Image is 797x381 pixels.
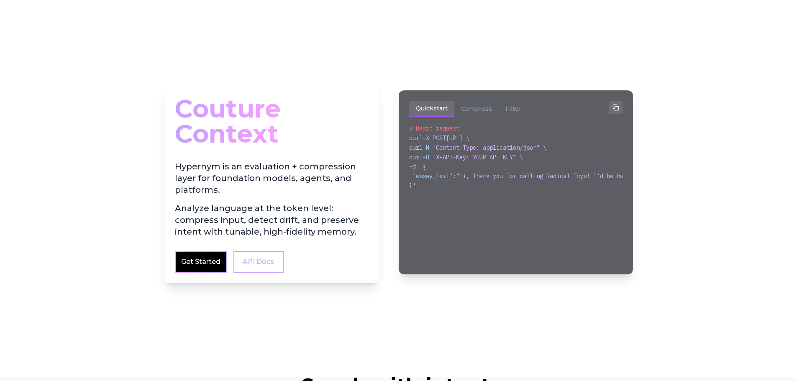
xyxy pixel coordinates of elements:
span: Content-Type: application/json" \ [436,144,546,151]
span: [URL] \ [446,134,469,142]
span: # Basic request [409,125,459,132]
span: : [453,172,456,180]
span: "Hi, thank you for calling Radical Toys! I'd be happy to help with your shipping or returns issue." [456,172,787,180]
button: Filter [499,101,528,117]
span: -H " [423,153,436,161]
span: Analyze language at the token level: compress input, detect drift, and preserve intent with tunab... [175,202,368,238]
span: -d '{ [409,163,426,170]
h2: Hypernym is an evaluation + compression layer for foundation models, agents, and platforms. [175,161,368,238]
button: Compress [454,101,499,117]
span: curl [409,134,423,142]
span: -X POST [423,134,446,142]
div: Couture Context [175,92,368,151]
span: X-API-Key: YOUR_API_KEY" \ [436,153,523,161]
a: API Docs [233,251,284,273]
span: "essay_text" [413,172,453,180]
span: -H " [423,144,436,151]
button: Quickstart [409,101,454,117]
button: Copy to clipboard [609,101,623,114]
span: curl [409,144,423,151]
a: Get Started [181,257,220,267]
span: }' [409,182,416,189]
span: curl [409,153,423,161]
